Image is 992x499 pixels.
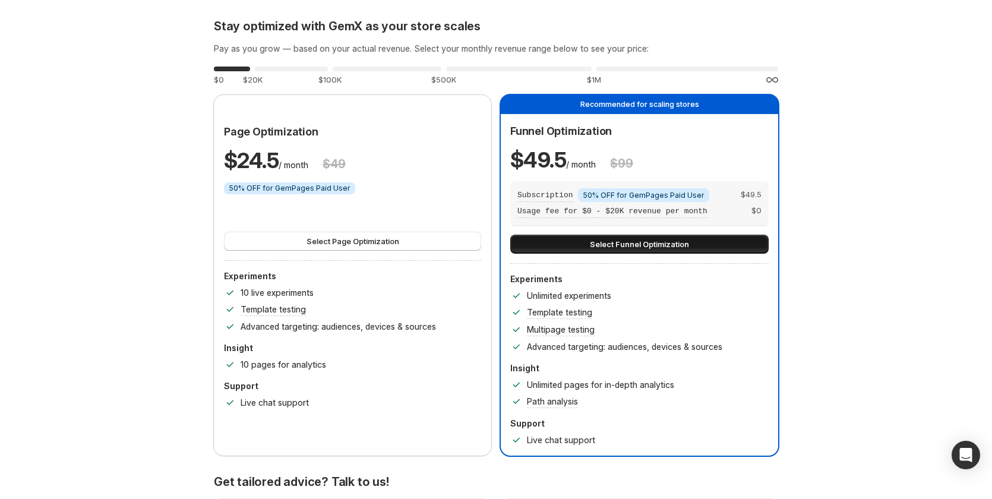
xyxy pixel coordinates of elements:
span: Page Optimization [224,125,318,138]
p: Path analysis [527,396,578,408]
p: Template testing [527,307,592,318]
button: Select Funnel Optimization [510,235,769,254]
span: $ 49.5 [510,147,566,173]
span: $500K [431,75,456,84]
span: $1M [587,75,601,84]
p: Advanced targeting: audiences, devices & sources [527,341,722,353]
p: Live chat support [527,434,595,446]
span: 50% OFF for GemPages Paid User [229,184,350,193]
h3: Pay as you grow — based on your actual revenue. Select your monthly revenue range below to see yo... [214,43,778,55]
span: Select Page Optimization [307,235,399,247]
span: $0 [214,75,224,84]
p: Get tailored advice? Talk to us! [214,475,778,489]
p: Multipage testing [527,324,595,336]
span: Select Funnel Optimization [590,238,689,250]
p: Unlimited experiments [527,290,611,302]
span: $ 49.5 [741,188,762,202]
span: Funnel Optimization [510,125,612,137]
p: Support [224,380,481,392]
span: Recommended for scaling stores [580,100,699,109]
p: Template testing [241,304,306,315]
p: / month [224,146,308,175]
span: 50% OFF for GemPages Paid User [583,191,704,200]
button: Select Page Optimization [224,232,481,251]
p: Experiments [224,270,481,282]
p: 10 pages for analytics [241,359,326,371]
span: $ 0 [751,204,762,218]
span: Subscription [517,191,573,200]
p: Insight [224,342,481,354]
h2: Stay optimized with GemX as your store scales [214,19,778,33]
p: 10 live experiments [241,287,314,299]
span: Usage fee for $0 - $20K revenue per month [517,207,707,216]
h3: $ 49 [323,157,345,171]
span: $ 24.5 [224,147,279,173]
p: Insight [510,362,769,374]
p: / month [510,146,596,174]
p: Unlimited pages for in-depth analytics [527,379,674,391]
p: Experiments [510,273,769,285]
p: Advanced targeting: audiences, devices & sources [241,321,436,333]
div: Open Intercom Messenger [952,441,980,469]
p: Support [510,418,769,429]
h3: $ 99 [610,156,633,170]
span: $20K [243,75,263,84]
p: Live chat support [241,397,309,409]
span: $100K [318,75,342,84]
